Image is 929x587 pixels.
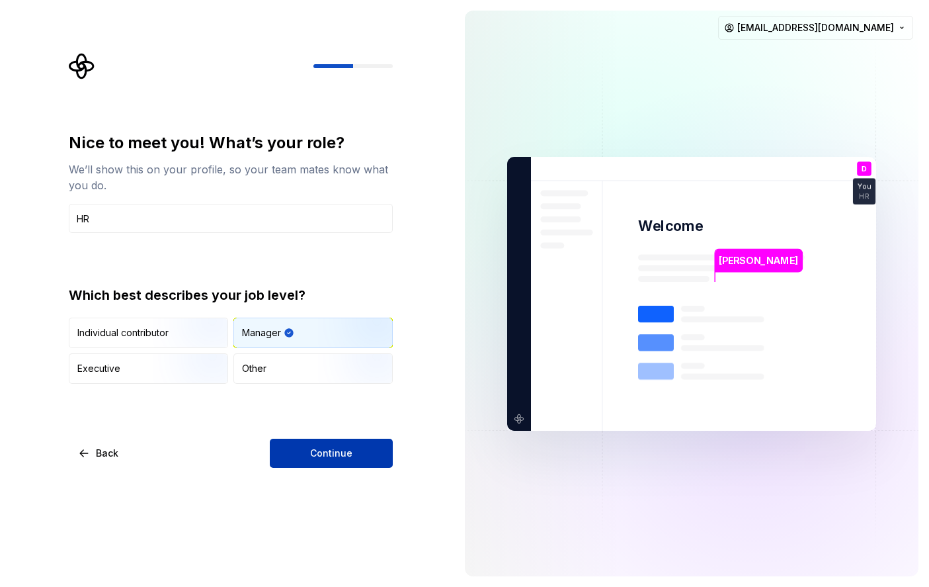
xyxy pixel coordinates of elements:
div: Executive [77,362,120,375]
p: You [858,183,871,190]
svg: Supernova Logo [69,53,95,79]
div: We’ll show this on your profile, so your team mates know what you do. [69,161,393,193]
span: Back [96,447,118,460]
button: Back [69,439,130,468]
button: [EMAIL_ADDRESS][DOMAIN_NAME] [718,16,913,40]
div: Other [242,362,266,375]
p: HR [859,193,869,200]
p: Welcome [638,216,703,236]
div: Nice to meet you! What’s your role? [69,132,393,154]
div: Which best describes your job level? [69,286,393,304]
p: [PERSON_NAME] [719,253,798,267]
input: Job title [69,204,393,233]
div: Manager [242,326,281,339]
div: Individual contributor [77,326,169,339]
span: [EMAIL_ADDRESS][DOMAIN_NAME] [737,21,894,34]
span: Continue [310,447,352,460]
p: D [862,165,867,172]
button: Continue [270,439,393,468]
